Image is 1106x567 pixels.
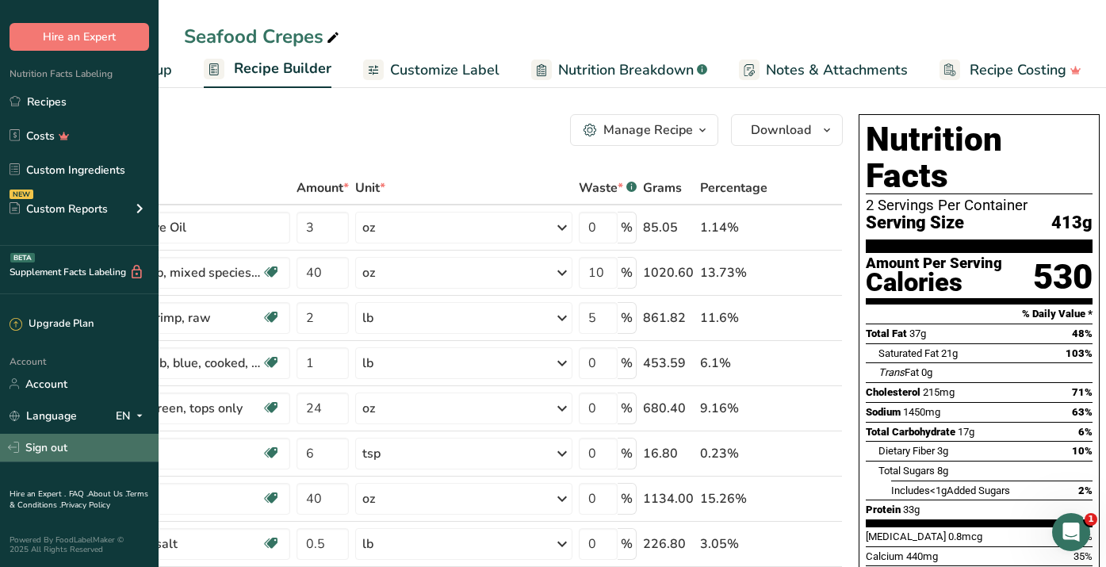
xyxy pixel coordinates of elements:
div: Manage Recipe [603,121,693,140]
div: 1020.60 [643,263,694,282]
a: Hire an Expert . [10,488,66,500]
span: 10% [1072,445,1093,457]
div: Butter, without salt [63,534,262,554]
span: 0g [921,366,932,378]
div: 11.6% [700,308,767,328]
div: Extra Virgin Olive Oil [63,218,262,237]
div: Powered By FoodLabelMaker © 2025 All Rights Reserved [10,535,149,554]
div: NEW [10,190,33,199]
div: 530 [1033,256,1093,298]
span: 1 [1085,513,1097,526]
span: 63% [1072,406,1093,418]
a: Customize Label [363,52,499,88]
span: Amount [297,178,349,197]
a: Recipe Costing [940,52,1081,88]
div: 9.16% [700,399,767,418]
a: Language [10,402,77,430]
span: Total Carbohydrate [866,426,955,438]
div: 2 Servings Per Container [866,197,1093,213]
span: 2% [1078,485,1093,496]
span: Grams [643,178,682,197]
div: 1.14% [700,218,767,237]
a: About Us . [88,488,126,500]
span: Total Fat [866,328,907,339]
span: Cholesterol [866,386,920,398]
iframe: Intercom live chat [1052,513,1090,551]
span: 17g [958,426,974,438]
a: Privacy Policy [61,500,110,511]
button: Manage Recipe [570,114,718,146]
div: Crustaceans, shrimp, raw [63,308,262,328]
a: Terms & Conditions . [10,488,148,511]
span: 33g [903,504,920,515]
section: % Daily Value * [866,305,1093,324]
span: 103% [1066,347,1093,359]
span: Dietary Fiber [878,445,935,457]
button: Hire an Expert [10,23,149,51]
div: Mollusks, scallop, mixed species, raw [63,263,262,282]
div: 0.23% [700,444,767,463]
h1: Nutrition Facts [866,121,1093,194]
span: <1g [930,485,947,496]
div: 3.05% [700,534,767,554]
div: lb [362,354,373,373]
span: 3g [937,445,948,457]
div: Calories [866,271,1002,294]
span: 413g [1051,213,1093,233]
div: tsp [362,444,381,463]
span: 440mg [906,550,938,562]
span: 6% [1078,426,1093,438]
span: Includes Added Sugars [891,485,1010,496]
span: Fat [878,366,919,378]
span: Protein [866,504,901,515]
span: Serving Size [866,213,964,233]
div: 453.59 [643,354,694,373]
div: oz [362,399,375,418]
div: Crustaceans, crab, blue, cooked, moist heat [63,354,262,373]
i: Trans [878,366,905,378]
div: 15.26% [700,489,767,508]
span: Saturated Fat [878,347,939,359]
span: 21g [941,347,958,359]
div: lb [362,308,373,328]
div: Spinach, raw [63,489,262,508]
div: oz [362,218,375,237]
span: 35% [1073,550,1093,562]
span: Total Sugars [878,465,935,477]
span: 71% [1072,386,1093,398]
span: Download [751,121,811,140]
div: EN [116,406,149,425]
span: Recipe Costing [970,59,1066,81]
span: Nutrition Breakdown [558,59,694,81]
div: 6.1% [700,354,767,373]
div: 226.80 [643,534,694,554]
div: 1134.00 [643,489,694,508]
div: Amount Per Serving [866,256,1002,271]
span: 1450mg [903,406,940,418]
div: oz [362,489,375,508]
span: 215mg [923,386,955,398]
div: 13.73% [700,263,767,282]
span: 0.8mcg [948,531,982,542]
button: Download [731,114,843,146]
div: Garlic, raw [63,444,262,463]
div: 680.40 [643,399,694,418]
a: FAQ . [69,488,88,500]
div: lb [362,534,373,554]
div: Seafood Crepes [184,22,343,51]
span: Customize Label [390,59,499,81]
span: Notes & Attachments [766,59,908,81]
div: Upgrade Plan [10,316,94,332]
div: oz [362,263,375,282]
span: Sodium [866,406,901,418]
a: Notes & Attachments [739,52,908,88]
span: 48% [1072,328,1093,339]
a: Recipe Builder [204,51,331,89]
span: 8g [937,465,948,477]
a: Nutrition Breakdown [531,52,707,88]
div: 85.05 [643,218,694,237]
span: Unit [355,178,385,197]
div: 16.80 [643,444,694,463]
div: BETA [10,253,35,262]
span: Percentage [700,178,767,197]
